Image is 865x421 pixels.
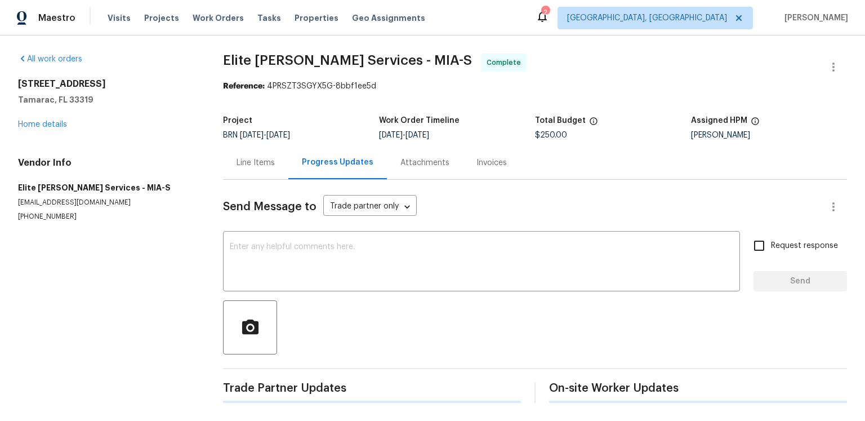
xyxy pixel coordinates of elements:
h5: Project [223,117,252,125]
span: - [379,131,429,139]
div: Progress Updates [302,157,373,168]
span: Visits [108,12,131,24]
b: Reference: [223,82,265,90]
p: [PHONE_NUMBER] [18,212,196,221]
h5: Tamarac, FL 33319 [18,94,196,105]
h2: [STREET_ADDRESS] [18,78,196,90]
span: On-site Worker Updates [549,383,847,394]
h5: Assigned HPM [691,117,747,125]
span: Work Orders [193,12,244,24]
a: Home details [18,121,67,128]
span: BRN [223,131,290,139]
span: [DATE] [379,131,403,139]
span: The hpm assigned to this work order. [751,117,760,131]
h5: Elite [PERSON_NAME] Services - MIA-S [18,182,196,193]
h5: Work Order Timeline [379,117,460,125]
span: $250.00 [535,131,567,139]
span: Trade Partner Updates [223,383,521,394]
span: [DATE] [266,131,290,139]
div: [PERSON_NAME] [691,131,847,139]
p: [EMAIL_ADDRESS][DOMAIN_NAME] [18,198,196,207]
span: [PERSON_NAME] [780,12,848,24]
span: Maestro [38,12,75,24]
div: 2 [541,7,549,18]
span: Complete [487,57,525,68]
span: - [240,131,290,139]
div: Attachments [400,157,449,169]
h4: Vendor Info [18,157,196,169]
span: The total cost of line items that have been proposed by Opendoor. This sum includes line items th... [589,117,598,131]
span: Tasks [257,14,281,22]
span: Geo Assignments [352,12,425,24]
a: All work orders [18,55,82,63]
span: [GEOGRAPHIC_DATA], [GEOGRAPHIC_DATA] [567,12,727,24]
span: [DATE] [405,131,429,139]
div: 4PRSZT3SGYX5G-8bbf1ee5d [223,81,847,92]
div: Invoices [476,157,507,169]
span: Properties [295,12,338,24]
span: Projects [144,12,179,24]
h5: Total Budget [535,117,586,125]
span: Elite [PERSON_NAME] Services - MIA-S [223,54,472,67]
div: Line Items [237,157,275,169]
span: [DATE] [240,131,264,139]
span: Send Message to [223,201,316,212]
div: Trade partner only [323,198,417,216]
span: Request response [771,240,838,252]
